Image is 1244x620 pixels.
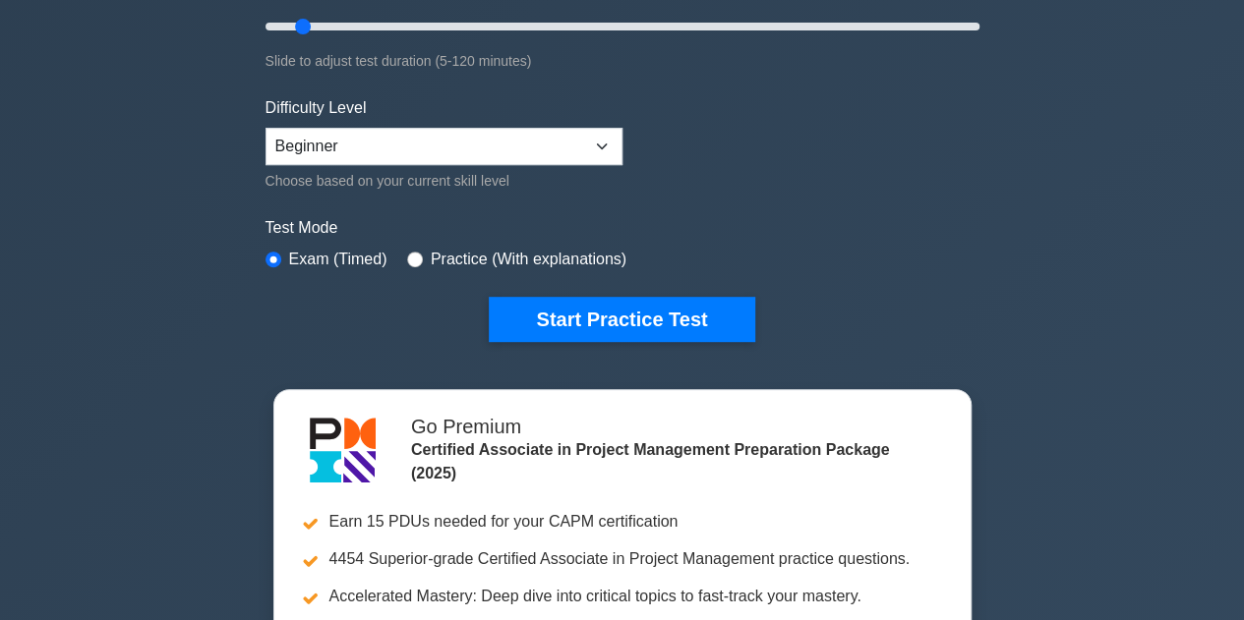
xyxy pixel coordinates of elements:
label: Exam (Timed) [289,248,387,271]
label: Test Mode [266,216,979,240]
label: Practice (With explanations) [431,248,626,271]
label: Difficulty Level [266,96,367,120]
div: Choose based on your current skill level [266,169,622,193]
div: Slide to adjust test duration (5-120 minutes) [266,49,979,73]
button: Start Practice Test [489,297,754,342]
